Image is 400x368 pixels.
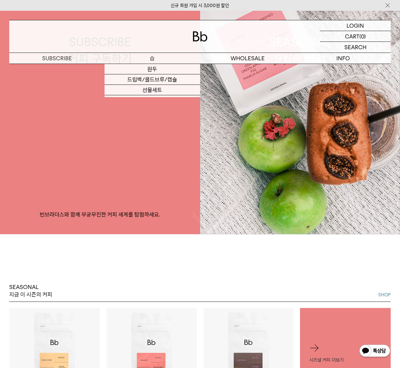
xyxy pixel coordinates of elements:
a: 선물세트 [105,85,200,95]
p: 시즈널 커피 더보기 [309,357,382,364]
a: CART (0) [320,31,391,42]
a: 숍 [105,53,200,64]
p: WHOLESALE [200,53,295,64]
a: 드립백/콜드브루/캡슐 [105,74,200,85]
a: SHOP [378,291,391,299]
img: 로고 [193,31,208,42]
p: LOGIN [347,20,364,31]
a: 커피용품 [105,95,200,106]
img: 카카오톡 채널 1:1 채팅 버튼 [359,344,391,359]
a: LOGIN [320,20,391,31]
p: INFO [295,53,391,64]
p: SEASONAL 지금 이 시즌의 커피 [9,283,52,299]
a: 신규 회원 가입 시 3,000원 할인 [171,3,229,8]
p: (0) [359,31,366,42]
a: SUBSCRIBE [9,53,105,64]
p: CART [345,31,359,42]
a: 원두 [105,64,200,74]
p: SEARCH [344,42,366,53]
